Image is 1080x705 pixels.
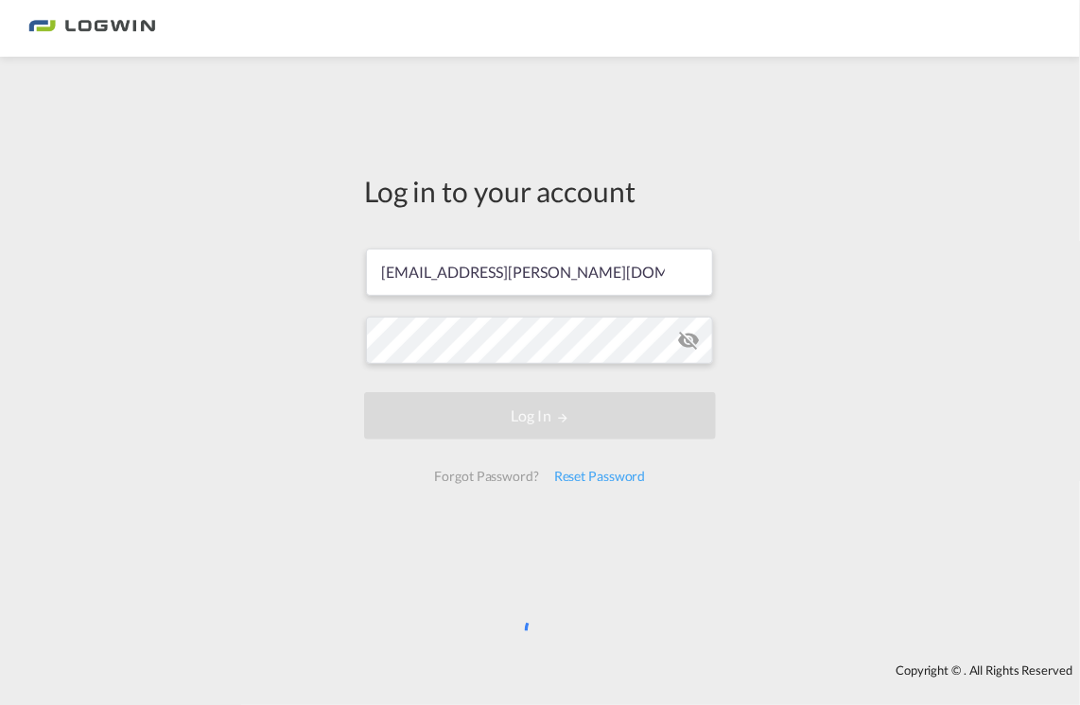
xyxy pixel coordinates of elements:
[366,249,713,296] input: Enter email/phone number
[364,171,716,211] div: Log in to your account
[547,459,653,493] div: Reset Password
[427,459,546,493] div: Forgot Password?
[364,392,716,439] button: LOGIN
[28,8,156,50] img: bc73a0e0d8c111efacd525e4c8ad7d32.png
[677,329,700,352] md-icon: icon-eye-off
